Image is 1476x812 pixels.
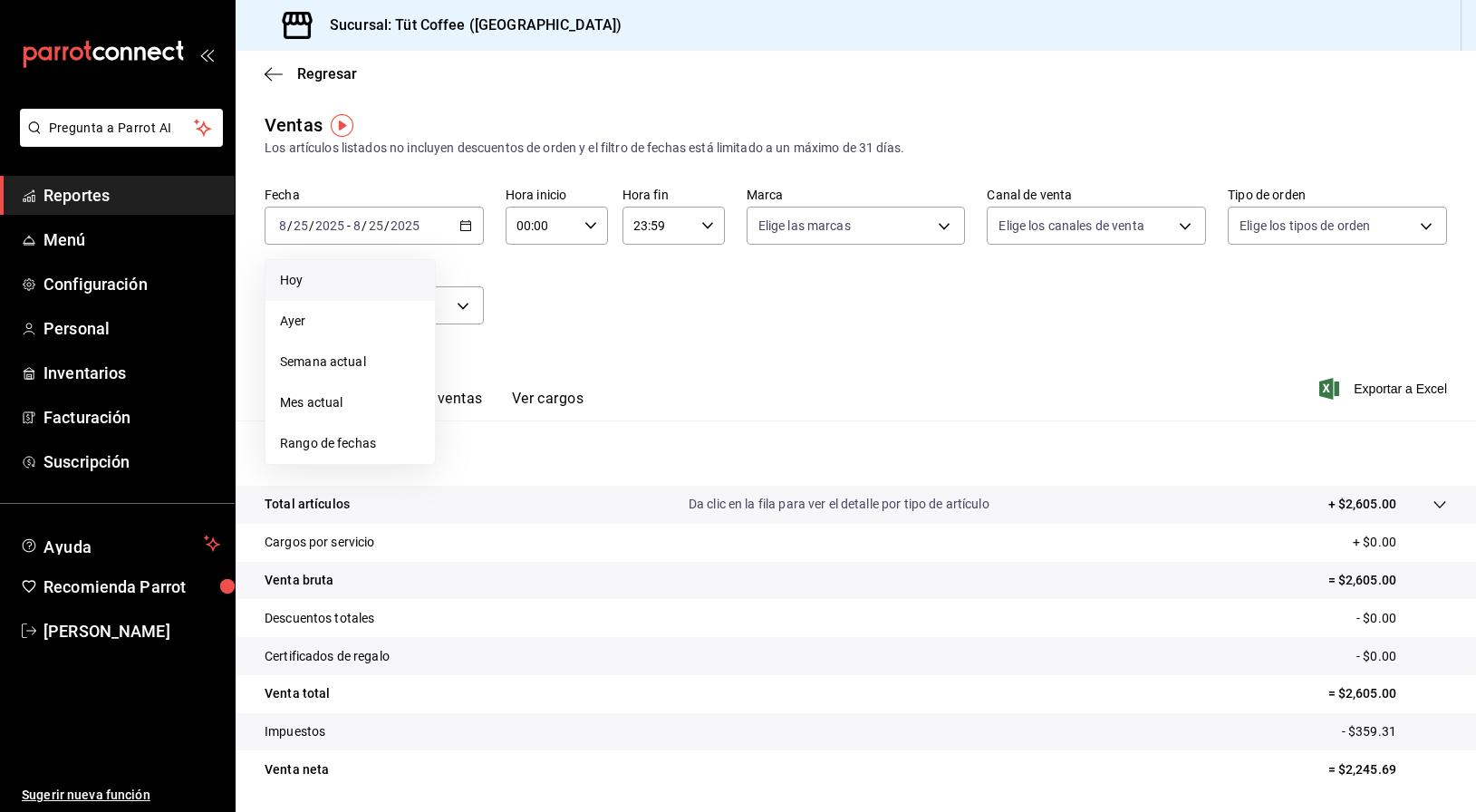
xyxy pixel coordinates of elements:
p: Impuestos [265,722,325,741]
input: -- [368,218,384,233]
p: Venta neta [265,760,329,779]
span: / [384,218,390,233]
input: ---- [314,218,345,233]
p: = $2,605.00 [1328,684,1447,703]
label: Hora fin [622,188,725,201]
p: - $0.00 [1356,609,1447,628]
span: / [287,218,293,233]
span: / [362,218,367,233]
p: Da clic en la fila para ver el detalle por tipo de artículo [689,495,989,514]
img: Tooltip marker [331,114,353,137]
p: Certificados de regalo [265,647,390,666]
button: Ver ventas [411,390,483,420]
label: Hora inicio [506,188,608,201]
div: navigation tabs [294,390,584,420]
span: Ayuda [43,533,197,555]
span: Semana actual [280,353,420,372]
span: Menú [43,227,220,252]
p: Descuentos totales [265,609,374,628]
p: + $2,605.00 [1328,495,1396,514]
p: - $0.00 [1356,647,1447,666]
span: Regresar [297,65,357,82]
a: Pregunta a Parrot AI [13,131,223,150]
span: Reportes [43,183,220,208]
h3: Sucursal: Tüt Coffee ([GEOGRAPHIC_DATA]) [315,14,622,36]
span: Rango de fechas [280,434,420,453]
button: Ver cargos [512,390,584,420]
p: Venta bruta [265,571,333,590]
span: Elige las marcas [758,217,851,235]
div: Los artículos listados no incluyen descuentos de orden y el filtro de fechas está limitado a un m... [265,139,1447,158]
span: / [309,218,314,233]
p: + $0.00 [1353,533,1447,552]
span: Elige los canales de venta [998,217,1143,235]
span: Suscripción [43,449,220,474]
p: Cargos por servicio [265,533,375,552]
label: Marca [747,188,966,201]
span: Mes actual [280,393,420,412]
span: Inventarios [43,361,220,385]
button: Regresar [265,65,357,82]
button: open_drawer_menu [199,47,214,62]
span: - [347,218,351,233]
div: Ventas [265,111,323,139]
button: Pregunta a Parrot AI [20,109,223,147]
p: = $2,245.69 [1328,760,1447,779]
p: = $2,605.00 [1328,571,1447,590]
span: Elige los tipos de orden [1240,217,1370,235]
span: Pregunta a Parrot AI [49,119,195,138]
input: ---- [390,218,420,233]
span: [PERSON_NAME] [43,619,220,643]
span: Hoy [280,271,420,290]
span: Personal [43,316,220,341]
p: Venta total [265,684,330,703]
label: Fecha [265,188,484,201]
input: -- [278,218,287,233]
input: -- [352,218,362,233]
p: Resumen [265,442,1447,464]
label: Canal de venta [987,188,1206,201]
span: Facturación [43,405,220,430]
span: Recomienda Parrot [43,575,220,599]
p: Total artículos [265,495,350,514]
span: Ayer [280,312,420,331]
p: - $359.31 [1342,722,1447,741]
label: Tipo de orden [1228,188,1447,201]
button: Exportar a Excel [1323,378,1447,400]
span: Configuración [43,272,220,296]
span: Sugerir nueva función [22,786,220,805]
input: -- [293,218,309,233]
